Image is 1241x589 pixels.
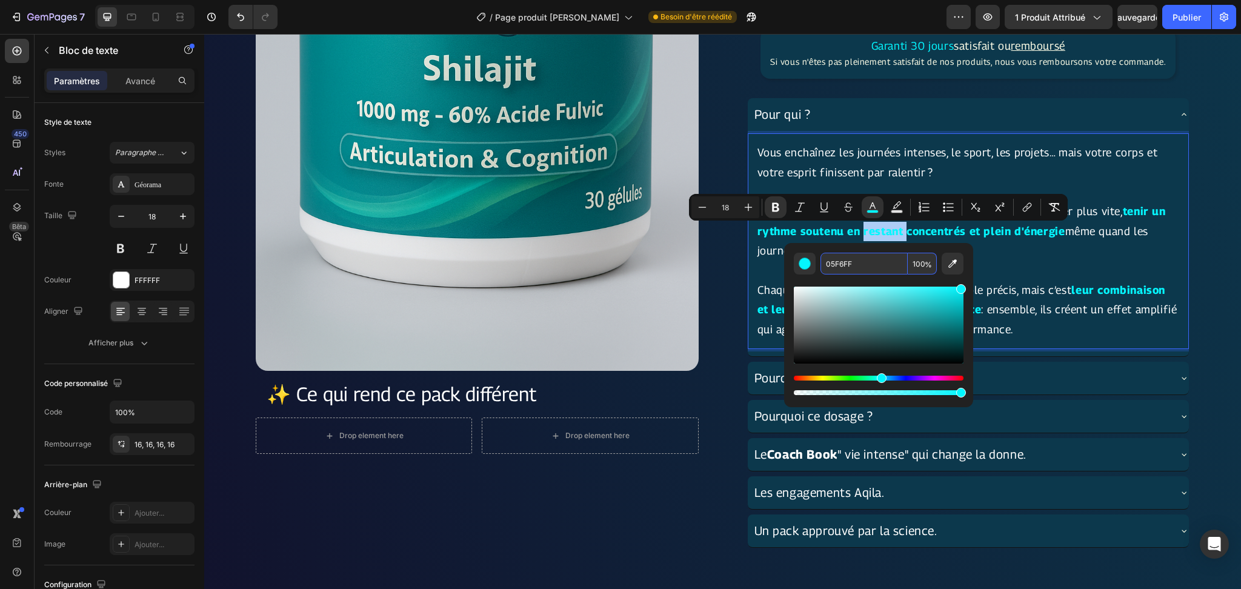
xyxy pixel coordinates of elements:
[553,247,976,305] p: Chaque ingrédient a été choisi pour son rôle précis, mais c’est qui fait toute la : ensemble, ils...
[44,332,195,354] button: Afficher plus
[794,376,963,381] div: Teinte
[361,397,425,407] div: Drop element here
[925,260,932,269] font: %
[54,76,100,86] font: Paramètres
[135,540,164,549] font: Ajouter...
[44,211,62,220] font: Taille
[44,379,108,388] font: Code personnalisé
[110,142,195,164] button: Paragraphe 1*
[228,5,278,29] div: Annuler/Rétablir
[550,373,669,392] p: Pourquoi ce dosage ?
[79,11,85,23] font: 7
[553,171,962,203] strong: tenir un rythme soutenu en restant concentrés et plein d'énergie
[566,22,962,33] span: Si vous n'êtes pas pleinement satisfait de nos produits, nous vous remboursons votre commande.
[544,99,985,315] div: Rich Text Editor. Editing area: main
[135,181,161,189] font: Géorama
[5,5,90,29] button: 7
[550,334,697,354] p: Pourquoi ces ingrédients ?
[44,407,62,416] font: Code
[1173,12,1201,22] font: Publier
[550,71,607,90] p: Pour qui ?
[490,12,493,22] font: /
[689,194,1068,221] div: Editor contextual toolbar
[44,275,72,284] font: Couleur
[553,168,976,227] p: Ce pack a été pensé pour celles et ceux qui veulent récupérer plus vite, même quand les journées ...
[807,5,860,18] u: remboursé
[110,401,194,423] input: Auto
[720,269,777,282] strong: différence
[1005,5,1113,29] button: 1 produit attribué
[1015,12,1085,22] font: 1 produit attribué
[550,411,822,430] p: Le " vie intense" qui change la donne.
[44,118,91,127] font: Style de texte
[44,179,64,188] font: Fonte
[660,12,732,21] font: Besoin d'être réédité
[550,449,680,468] p: Les engagements Aqila.
[1112,12,1163,22] font: Sauvegarder
[44,480,87,489] font: Arrière-plan
[553,109,976,148] p: Vous enchaînez les journées intenses, le sport, les projets… mais votre corps et votre esprit fin...
[135,508,164,517] font: Ajouter...
[44,580,91,589] font: Configuration
[44,307,68,316] font: Aligner
[563,413,633,428] strong: Coach Book
[1117,5,1157,29] button: Sauvegarder
[204,34,1241,589] iframe: Zone de conception
[59,44,118,56] font: Bloc de texte
[135,276,160,285] font: FFFFFF
[820,253,908,275] input: Par exemple FFFFFF
[115,148,165,157] font: Paragraphe 1*
[44,508,72,517] font: Couleur
[135,440,175,449] font: 16, 16, 16, 16
[1200,530,1229,559] div: Ouvrir Intercom Messenger
[12,222,26,231] font: Bêta
[44,539,65,548] font: Image
[495,12,619,22] font: Page produit [PERSON_NAME]
[59,43,162,58] p: Bloc de texte
[667,5,750,18] span: Garanti 30 jours
[88,338,133,347] font: Afficher plus
[566,4,962,19] p: satisfait ou
[44,148,65,157] font: Styles
[550,487,733,507] p: Un pack approuvé par la science.
[44,439,91,448] font: Rembourrage
[14,130,27,138] font: 450
[1162,5,1211,29] button: Publier
[125,76,155,86] font: Avancé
